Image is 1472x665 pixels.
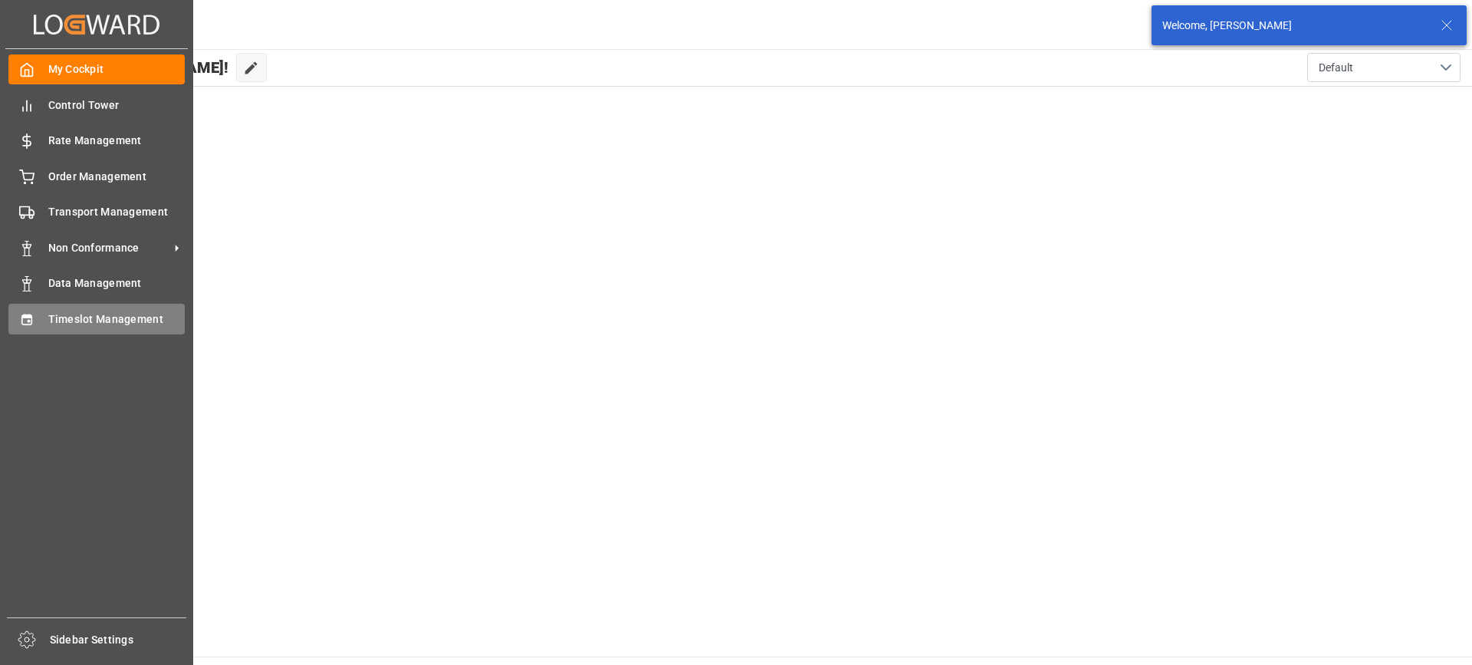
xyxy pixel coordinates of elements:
[48,97,186,114] span: Control Tower
[8,54,185,84] a: My Cockpit
[1307,53,1460,82] button: open menu
[64,53,228,82] span: Hello [PERSON_NAME]!
[48,169,186,185] span: Order Management
[48,133,186,149] span: Rate Management
[8,161,185,191] a: Order Management
[48,240,169,256] span: Non Conformance
[8,126,185,156] a: Rate Management
[1162,18,1426,34] div: Welcome, [PERSON_NAME]
[50,632,187,648] span: Sidebar Settings
[48,275,186,291] span: Data Management
[48,311,186,328] span: Timeslot Management
[48,204,186,220] span: Transport Management
[8,304,185,334] a: Timeslot Management
[8,268,185,298] a: Data Management
[8,197,185,227] a: Transport Management
[48,61,186,77] span: My Cockpit
[1319,60,1353,76] span: Default
[8,90,185,120] a: Control Tower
